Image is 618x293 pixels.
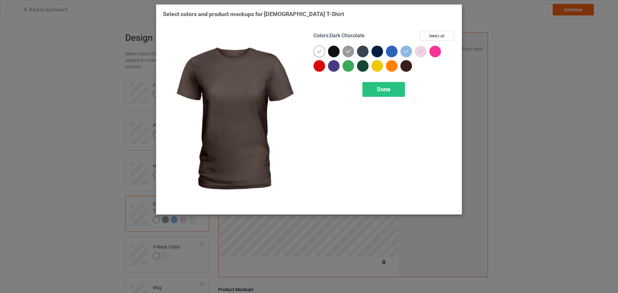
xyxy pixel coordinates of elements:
[314,32,328,39] span: Colors
[314,32,365,39] h4: :
[330,32,365,39] span: Dark Chocolate
[377,86,390,93] span: Done
[163,11,344,17] span: Select colors and product mockups for [DEMOGRAPHIC_DATA] T-Shirt
[419,31,454,41] button: Select all
[163,31,304,208] img: regular.jpg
